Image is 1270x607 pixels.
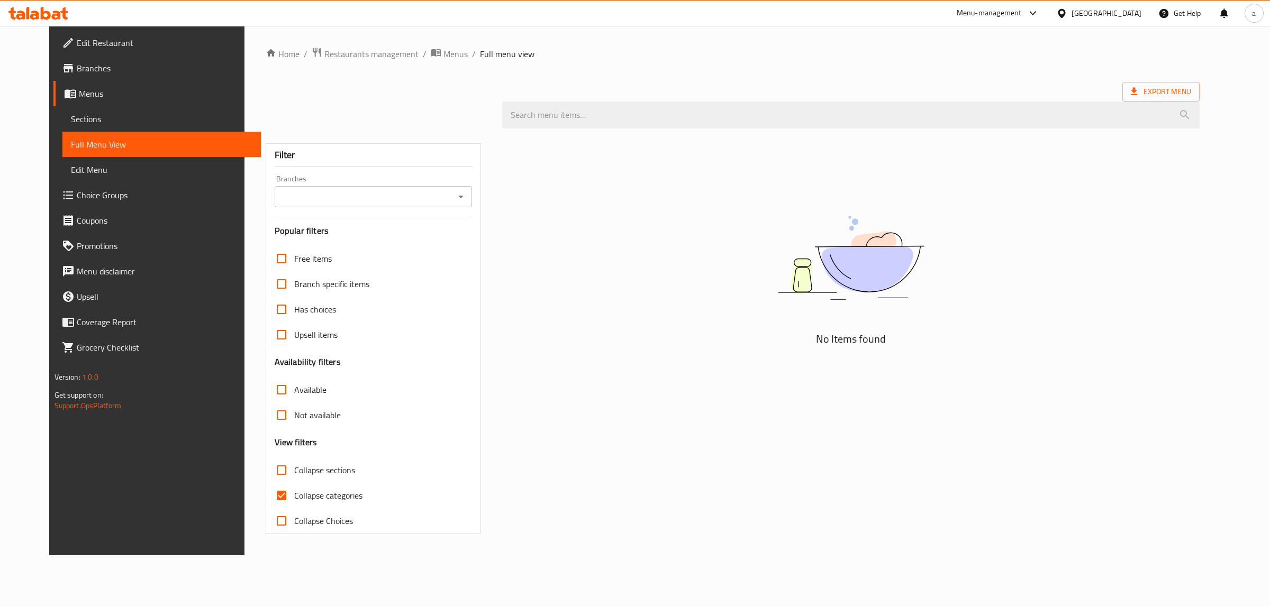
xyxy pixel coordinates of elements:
span: Has choices [294,303,336,316]
span: Edit Restaurant [77,36,253,49]
span: Sections [71,113,253,125]
span: Upsell [77,290,253,303]
a: Sections [62,106,261,132]
span: a [1252,7,1256,19]
div: [GEOGRAPHIC_DATA] [1072,7,1141,19]
span: Collapse categories [294,489,362,502]
a: Upsell [53,284,261,309]
div: Filter [275,144,472,167]
a: Coverage Report [53,309,261,335]
h3: View filters [275,436,317,448]
span: Branch specific items [294,278,369,290]
div: Menu-management [957,7,1022,20]
span: Restaurants management [324,48,419,60]
span: Export Menu [1131,85,1191,98]
h5: No Items found [719,330,983,347]
span: Choice Groups [77,189,253,201]
a: Promotions [53,233,261,259]
span: 1.0.0 [82,370,98,384]
span: Edit Menu [71,163,253,176]
span: Version: [55,370,80,384]
a: Menus [431,47,468,61]
a: Edit Restaurant [53,30,261,56]
span: Collapse sections [294,464,355,476]
span: Menus [79,87,253,100]
a: Branches [53,56,261,81]
span: Full Menu View [71,138,253,151]
img: dish.svg [719,188,983,328]
span: Get support on: [55,388,103,402]
span: Export Menu [1122,82,1200,102]
span: Coupons [77,214,253,227]
span: Branches [77,62,253,75]
a: Edit Menu [62,157,261,182]
a: Home [266,48,300,60]
nav: breadcrumb [266,47,1200,61]
span: Menu disclaimer [77,265,253,278]
span: Not available [294,409,341,421]
span: Full menu view [480,48,534,60]
span: Promotions [77,240,253,252]
button: Open [453,189,468,204]
h3: Availability filters [275,356,341,368]
li: / [472,48,476,60]
a: Coupons [53,208,261,233]
span: Free items [294,252,332,265]
span: Grocery Checklist [77,341,253,354]
a: Support.OpsPlatform [55,399,122,412]
span: Coverage Report [77,316,253,328]
span: Upsell items [294,328,338,341]
input: search [502,102,1200,128]
li: / [423,48,427,60]
span: Available [294,383,326,396]
a: Choice Groups [53,182,261,208]
a: Menu disclaimer [53,259,261,284]
span: Menus [443,48,468,60]
h3: Popular filters [275,225,472,237]
span: Collapse Choices [294,514,353,527]
li: / [304,48,307,60]
a: Grocery Checklist [53,335,261,360]
a: Full Menu View [62,132,261,157]
a: Menus [53,81,261,106]
a: Restaurants management [312,47,419,61]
